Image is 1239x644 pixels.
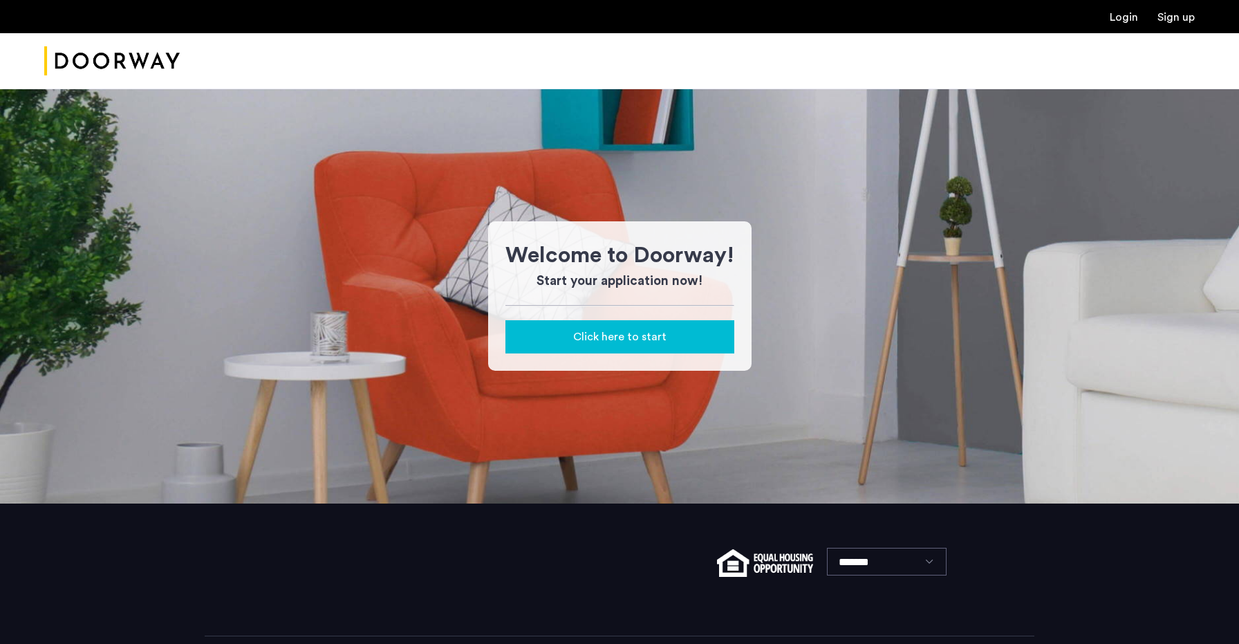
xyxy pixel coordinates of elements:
[505,320,734,353] button: button
[1157,12,1195,23] a: Registration
[505,272,734,291] h3: Start your application now!
[827,548,947,576] select: Language select
[505,239,734,272] h1: Welcome to Doorway!
[573,329,667,345] span: Click here to start
[44,35,180,87] img: logo
[44,35,180,87] a: Cazamio Logo
[1110,12,1138,23] a: Login
[717,549,813,577] img: equal-housing.png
